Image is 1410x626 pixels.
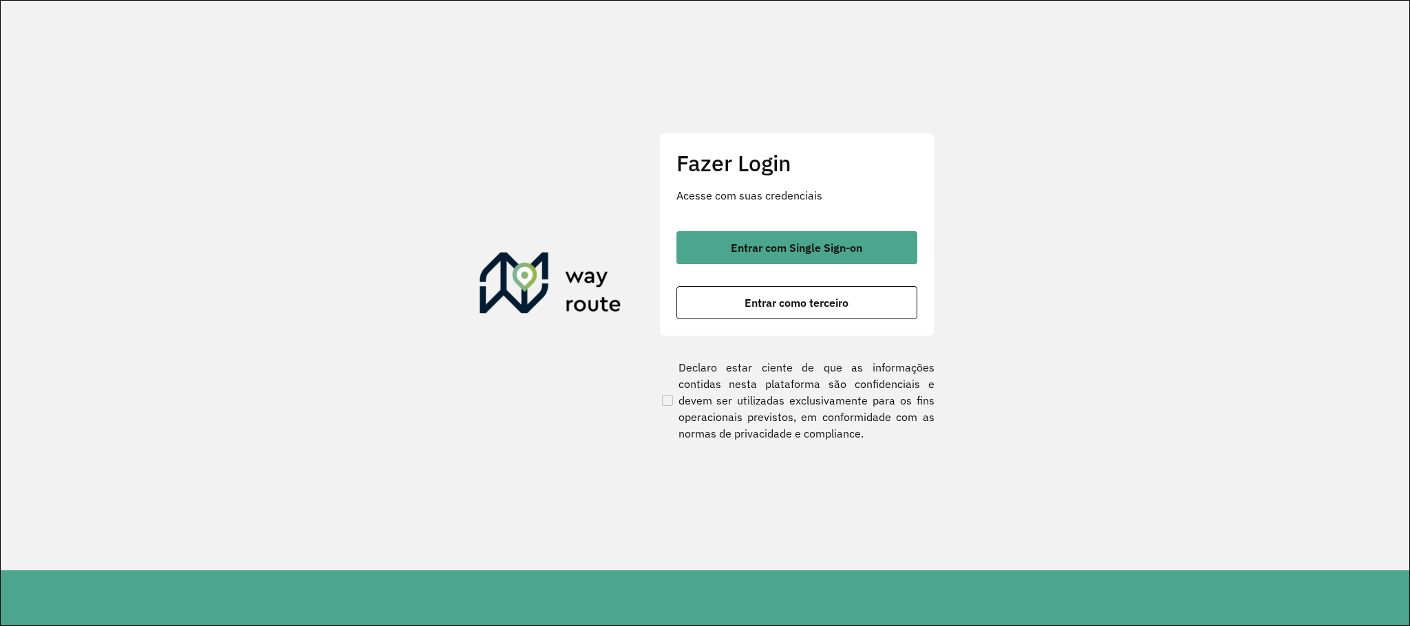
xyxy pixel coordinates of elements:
h2: Fazer Login [676,150,917,176]
button: button [676,286,917,319]
span: Entrar como terceiro [745,297,848,308]
p: Acesse com suas credenciais [676,187,917,204]
label: Declaro estar ciente de que as informações contidas nesta plataforma são confidenciais e devem se... [659,359,934,442]
span: Entrar com Single Sign-on [731,242,862,253]
button: button [676,231,917,264]
img: Roteirizador AmbevTech [480,252,621,319]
